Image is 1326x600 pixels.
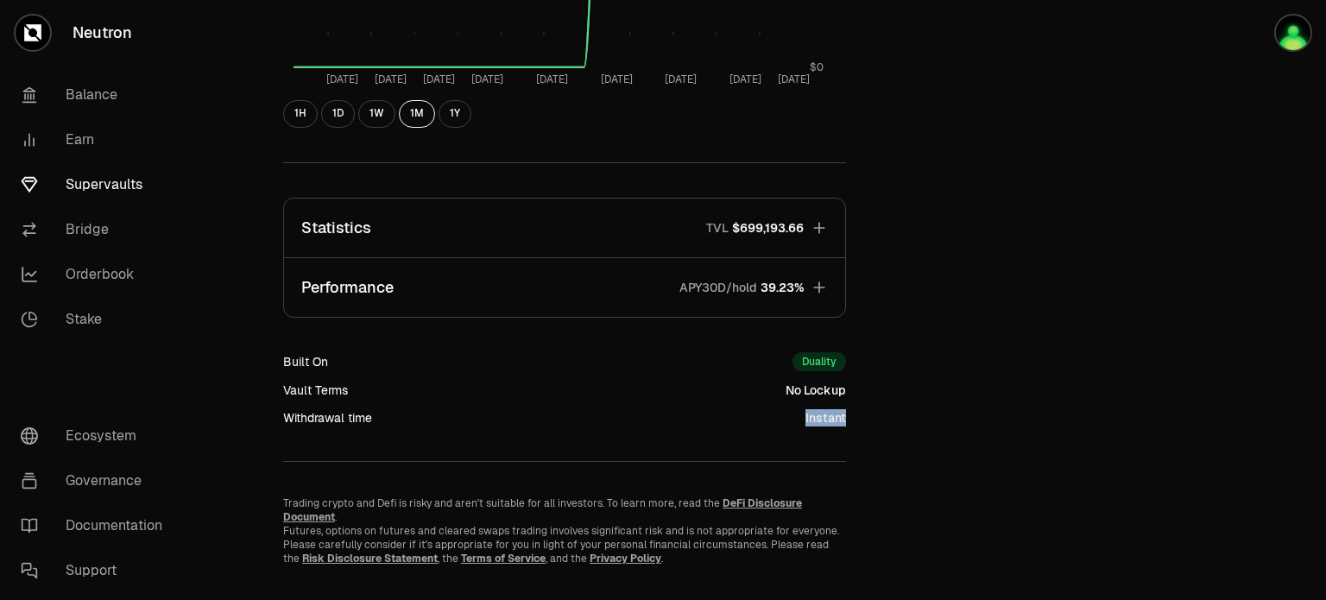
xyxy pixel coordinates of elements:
a: DeFi Disclosure Document [283,496,802,524]
a: Governance [7,458,186,503]
div: Duality [792,352,846,371]
div: Instant [805,409,846,426]
button: StatisticsTVL$699,193.66 [284,199,845,257]
p: Statistics [301,216,371,240]
tspan: [DATE] [471,73,503,86]
a: Balance [7,73,186,117]
button: 1Y [439,100,471,128]
button: 1D [321,100,355,128]
a: Stake [7,297,186,342]
tspan: [DATE] [601,73,633,86]
span: $699,193.66 [732,219,804,237]
a: Privacy Policy [590,552,661,565]
p: Futures, options on futures and cleared swaps trading involves significant risk and is not approp... [283,524,846,565]
tspan: [DATE] [423,73,455,86]
tspan: [DATE] [665,73,697,86]
a: Risk Disclosure Statement [302,552,438,565]
a: Support [7,548,186,593]
tspan: [DATE] [778,73,810,86]
p: Trading crypto and Defi is risky and aren't suitable for all investors. To learn more, read the . [283,496,846,524]
button: 1W [358,100,395,128]
a: Earn [7,117,186,162]
p: APY30D/hold [679,279,757,296]
tspan: $0 [810,60,824,74]
img: HP Wallet [1276,16,1310,50]
div: Built On [283,353,328,370]
div: Vault Terms [283,382,348,399]
a: Supervaults [7,162,186,207]
p: Performance [301,275,394,300]
button: 1M [399,100,435,128]
button: 1H [283,100,318,128]
tspan: [DATE] [536,73,568,86]
a: Ecosystem [7,414,186,458]
a: Bridge [7,207,186,252]
a: Documentation [7,503,186,548]
p: TVL [706,219,729,237]
tspan: [DATE] [375,73,407,86]
div: Withdrawal time [283,409,372,426]
button: PerformanceAPY30D/hold39.23% [284,258,845,317]
tspan: [DATE] [729,73,761,86]
a: Orderbook [7,252,186,297]
tspan: [DATE] [326,73,358,86]
a: Terms of Service [461,552,546,565]
span: 39.23% [761,279,804,296]
div: No Lockup [786,382,846,399]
